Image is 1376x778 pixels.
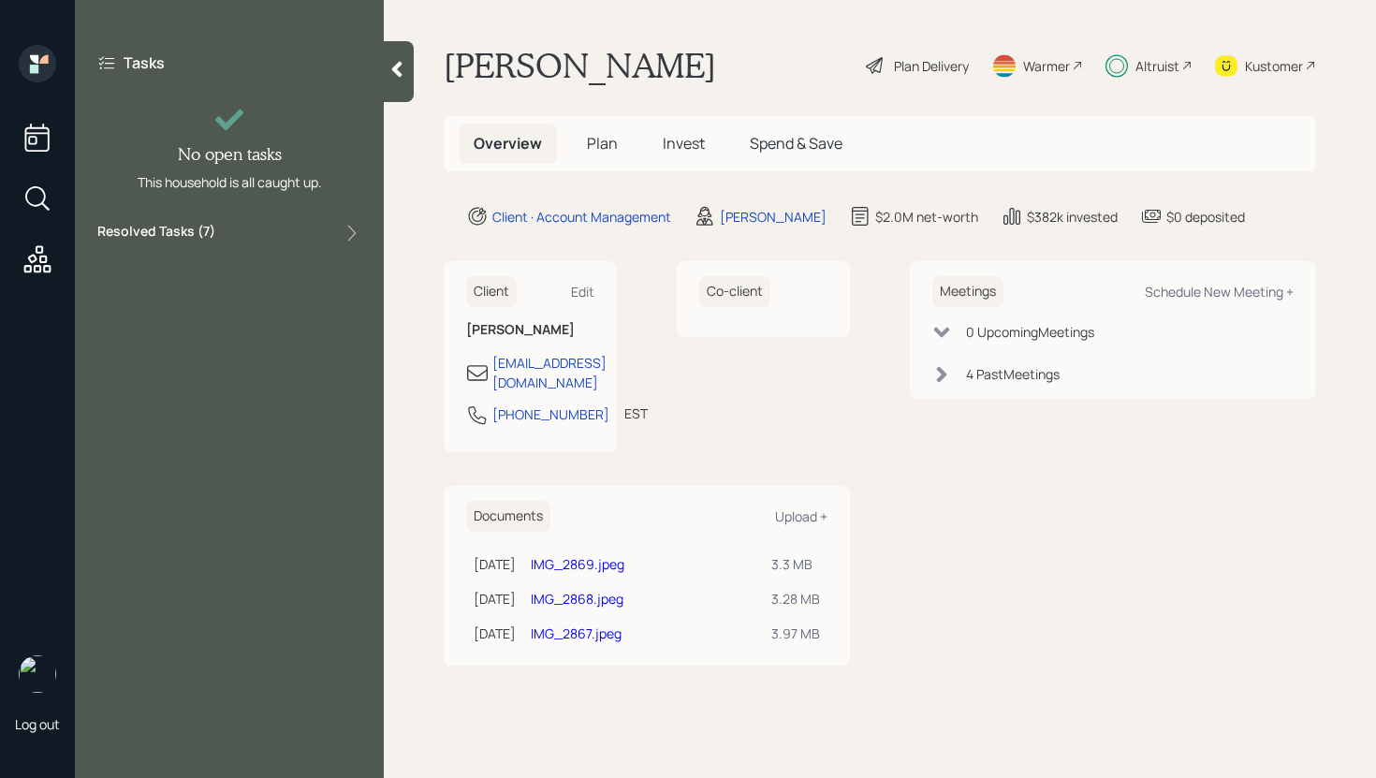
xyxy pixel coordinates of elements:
div: 0 Upcoming Meeting s [966,322,1094,342]
span: Spend & Save [750,133,842,154]
div: Kustomer [1245,56,1303,76]
h6: Co-client [699,276,770,307]
div: Edit [571,283,594,301]
div: 3.28 MB [771,589,820,609]
label: Tasks [124,52,165,73]
div: Upload + [775,507,827,525]
img: retirable_logo.png [19,655,56,693]
h6: Client [466,276,517,307]
div: EST [624,404,648,423]
div: Log out [15,715,60,733]
div: $2.0M net-worth [875,207,978,227]
div: Plan Delivery [894,56,969,76]
h6: Meetings [932,276,1003,307]
label: Resolved Tasks ( 7 ) [97,222,215,244]
a: IMG_2868.jpeg [531,590,623,608]
div: 4 Past Meeting s [966,364,1060,384]
span: Plan [587,133,618,154]
div: [DATE] [474,554,516,574]
div: Altruist [1135,56,1179,76]
a: IMG_2869.jpeg [531,555,624,573]
h4: No open tasks [178,144,282,165]
div: $0 deposited [1166,207,1245,227]
div: [PHONE_NUMBER] [492,404,609,424]
div: $382k invested [1027,207,1118,227]
h1: [PERSON_NAME] [444,45,716,86]
a: IMG_2867.jpeg [531,624,622,642]
div: Client · Account Management [492,207,671,227]
div: 3.97 MB [771,624,820,643]
h6: [PERSON_NAME] [466,322,594,338]
div: [EMAIL_ADDRESS][DOMAIN_NAME] [492,353,607,392]
div: 3.3 MB [771,554,820,574]
div: Warmer [1023,56,1070,76]
span: Overview [474,133,542,154]
div: [PERSON_NAME] [720,207,827,227]
span: Invest [663,133,705,154]
div: [DATE] [474,589,516,609]
h6: Documents [466,501,550,532]
div: [DATE] [474,624,516,643]
div: This household is all caught up. [138,172,322,192]
div: Schedule New Meeting + [1145,283,1294,301]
